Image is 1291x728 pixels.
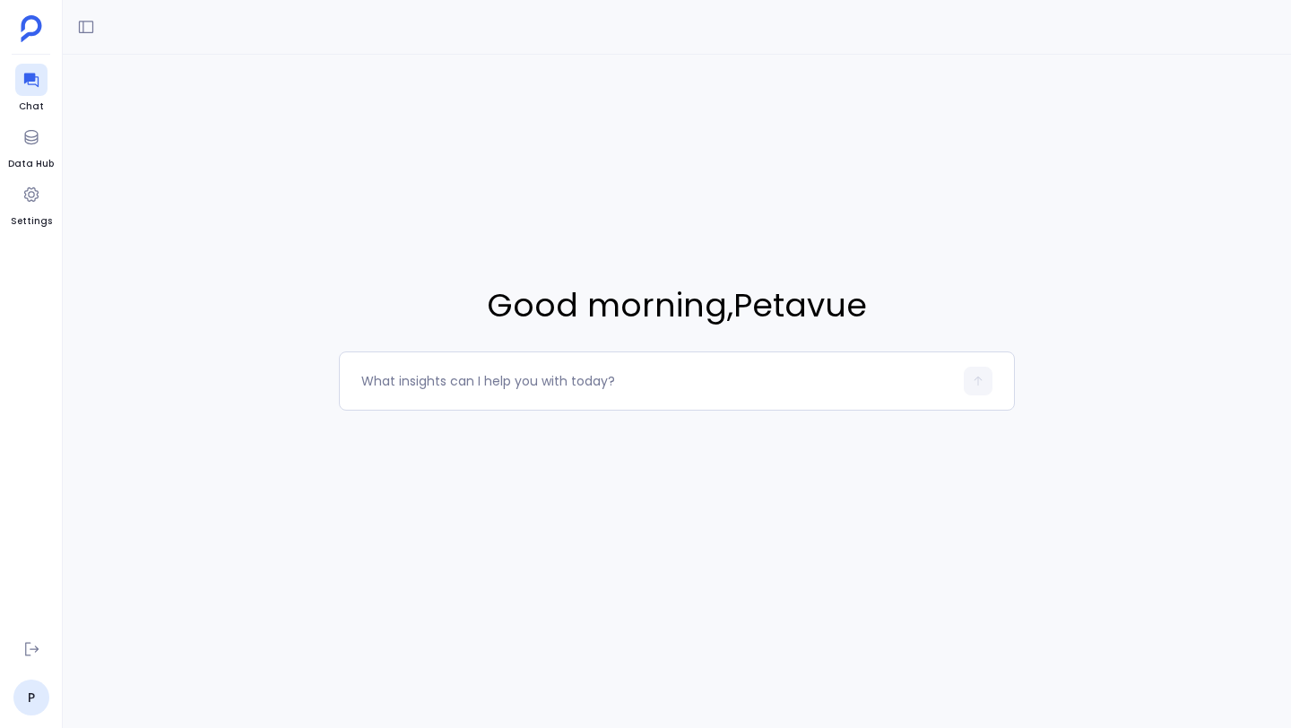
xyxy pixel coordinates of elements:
[21,15,42,42] img: petavue logo
[11,214,52,229] span: Settings
[13,680,49,715] a: P
[8,121,54,171] a: Data Hub
[11,178,52,229] a: Settings
[8,157,54,171] span: Data Hub
[15,100,48,114] span: Chat
[15,64,48,114] a: Chat
[339,282,1015,330] span: Good morning , Petavue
